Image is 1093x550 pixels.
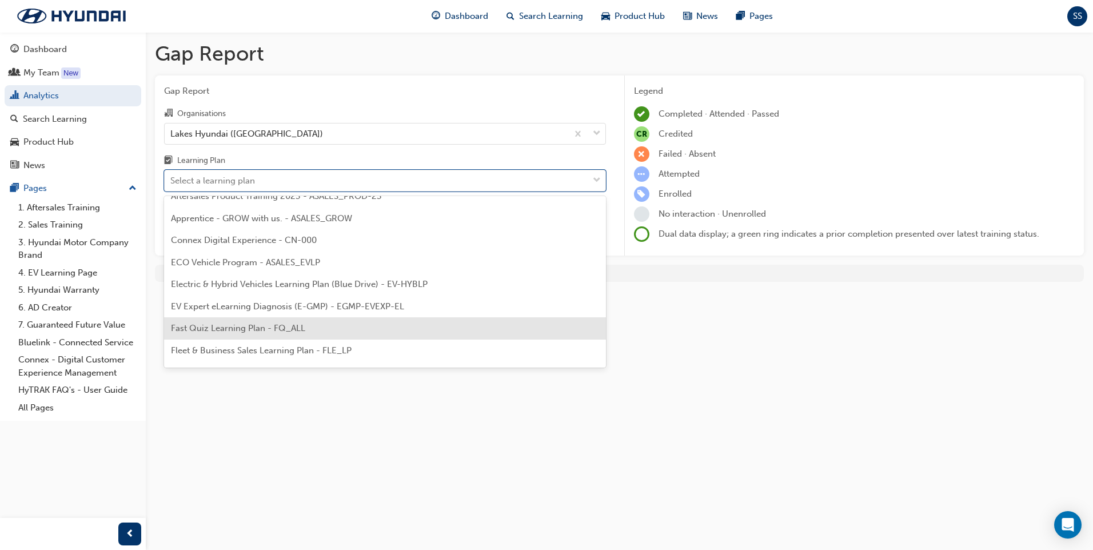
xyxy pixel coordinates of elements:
div: Select a learning plan [170,174,255,188]
a: Product Hub [5,131,141,153]
span: Aftersales Product Training 2023 - ASALES_PROD-23 [171,191,382,201]
span: pages-icon [736,9,745,23]
span: learningRecordVerb_ATTEMPT-icon [634,166,649,182]
a: pages-iconPages [727,5,782,28]
span: pages-icon [10,184,19,194]
span: down-icon [593,126,601,141]
span: Pages [749,10,773,23]
span: Fleet & Business Sales Learning Plan - FLE_LP [171,345,352,356]
span: people-icon [10,68,19,78]
div: Learning Plan [177,155,225,166]
div: News [23,159,45,172]
span: Failed · Absent [659,149,716,159]
span: guage-icon [10,45,19,55]
a: News [5,155,141,176]
a: 5. Hyundai Warranty [14,281,141,299]
div: Open Intercom Messenger [1054,511,1082,539]
span: prev-icon [126,527,134,541]
span: news-icon [683,9,692,23]
span: Apprentice - GROW with us. - ASALES_GROW [171,213,352,224]
span: organisation-icon [164,109,173,119]
span: No interaction · Unenrolled [659,209,766,219]
button: Pages [5,178,141,199]
a: 4. EV Learning Page [14,264,141,282]
span: Electric & Hybrid Vehicles Learning Plan (Blue Drive) - EV-HYBLP [171,279,428,289]
span: learningRecordVerb_NONE-icon [634,206,649,222]
span: Product Hub [615,10,665,23]
span: down-icon [593,173,601,188]
span: learningRecordVerb_COMPLETE-icon [634,106,649,122]
a: 6. AD Creator [14,299,141,317]
button: DashboardMy TeamAnalyticsSearch LearningProduct HubNews [5,37,141,178]
div: Tooltip anchor [61,67,81,79]
span: SS [1073,10,1082,23]
div: Pages [23,182,47,195]
a: My Team [5,62,141,83]
div: Search Learning [23,113,87,126]
a: car-iconProduct Hub [592,5,674,28]
span: learningRecordVerb_FAIL-icon [634,146,649,162]
a: 1. Aftersales Training [14,199,141,217]
a: 2. Sales Training [14,216,141,234]
span: news-icon [10,161,19,171]
span: search-icon [10,114,18,125]
span: Fast Quiz Learning Plan - FQ_ALL [171,323,305,333]
span: Connex Digital Experience - CN-000 [171,235,317,245]
span: car-icon [10,137,19,148]
span: null-icon [634,126,649,142]
div: Organisations [177,108,226,119]
span: Completed · Attended · Passed [659,109,779,119]
img: Trak [6,4,137,28]
button: SS [1067,6,1087,26]
a: 3. Hyundai Motor Company Brand [14,234,141,264]
div: Dashboard [23,43,67,56]
div: Product Hub [23,135,74,149]
span: Dual data display; a green ring indicates a prior completion presented over latest training status. [659,229,1039,239]
a: Search Learning [5,109,141,130]
span: learningplan-icon [164,156,173,166]
span: ECO Vehicle Program - ASALES_EVLP [171,257,320,268]
a: Dashboard [5,39,141,60]
span: EV Expert eLearning Diagnosis (E-GMP) - EGMP-EVEXP-EL [171,301,404,312]
a: All Pages [14,399,141,417]
span: learningRecordVerb_ENROLL-icon [634,186,649,202]
a: 7. Guaranteed Future Value [14,316,141,334]
a: search-iconSearch Learning [497,5,592,28]
a: Analytics [5,85,141,106]
span: search-icon [506,9,514,23]
span: General Sales Manager - SALES-GSM [171,367,316,377]
span: chart-icon [10,91,19,101]
span: Search Learning [519,10,583,23]
span: Attempted [659,169,700,179]
span: Gap Report [164,85,606,98]
span: Dashboard [445,10,488,23]
a: Connex - Digital Customer Experience Management [14,351,141,381]
a: guage-iconDashboard [422,5,497,28]
div: Legend [634,85,1075,98]
div: My Team [23,66,59,79]
span: Credited [659,129,693,139]
span: car-icon [601,9,610,23]
a: news-iconNews [674,5,727,28]
span: guage-icon [432,9,440,23]
h1: Gap Report [155,41,1084,66]
span: up-icon [129,181,137,196]
a: HyTRAK FAQ's - User Guide [14,381,141,399]
span: Enrolled [659,189,692,199]
div: Lakes Hyundai ([GEOGRAPHIC_DATA]) [170,127,323,140]
span: News [696,10,718,23]
a: Bluelink - Connected Service [14,334,141,352]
